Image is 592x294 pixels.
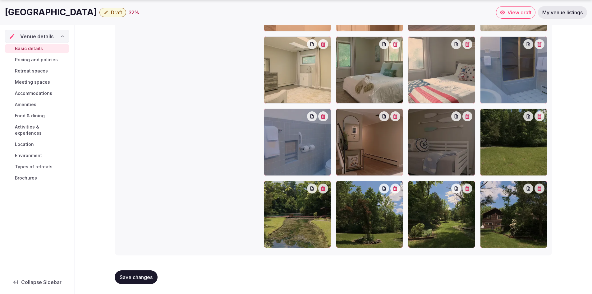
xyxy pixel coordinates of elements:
span: Activities & experiences [15,124,67,136]
span: Meeting spaces [15,79,50,85]
a: Location [5,140,69,149]
a: Environment [5,151,69,160]
span: My venue listings [542,9,583,16]
div: house_bathroom1_39.png [480,36,547,104]
a: Pricing and policies [5,55,69,64]
a: Accommodations [5,89,69,98]
a: Types of retreats [5,162,69,171]
span: Pricing and policies [15,57,58,63]
div: garden_02.png [408,181,475,248]
span: Save changes [120,274,153,280]
span: Accommodations [15,90,52,96]
span: Environment [15,152,42,159]
div: house_bedroom4_32.png [408,36,475,104]
span: View draft [507,9,531,16]
a: Food & dining [5,111,69,120]
span: Types of retreats [15,164,53,170]
button: Draft [99,8,126,17]
span: Retreat spaces [15,68,48,74]
span: Draft [111,9,122,16]
a: Activities & experiences [5,123,69,138]
div: garden_08 (1).png [264,181,331,248]
a: Basic details [5,44,69,53]
a: View draft [496,6,535,19]
span: Food & dining [15,113,45,119]
a: Brochures [5,174,69,182]
span: Basic details [15,45,43,52]
a: Amenities [5,100,69,109]
span: Brochures [15,175,37,181]
button: Collapse Sidebar [5,275,69,289]
a: My venue listings [538,6,587,19]
div: house_bedroom5_35.png [336,36,403,104]
div: house_12.png [408,109,475,176]
button: Save changes [115,270,158,284]
span: Collapse Sidebar [21,279,62,285]
div: house_11.png [336,109,403,176]
h1: [GEOGRAPHIC_DATA] [5,6,97,18]
div: house_bathroom1_40.png [264,109,331,176]
a: Meeting spaces [5,78,69,86]
div: garden_05 (2).png [480,181,547,248]
div: garden_07.png [480,109,547,176]
a: Retreat spaces [5,67,69,75]
div: house_bedroom6_44.png [264,36,331,104]
button: 32% [129,9,139,16]
div: 32 % [129,9,139,16]
span: Location [15,141,34,147]
span: Amenities [15,101,36,108]
span: Venue details [20,33,54,40]
div: garden_04.png [336,181,403,248]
